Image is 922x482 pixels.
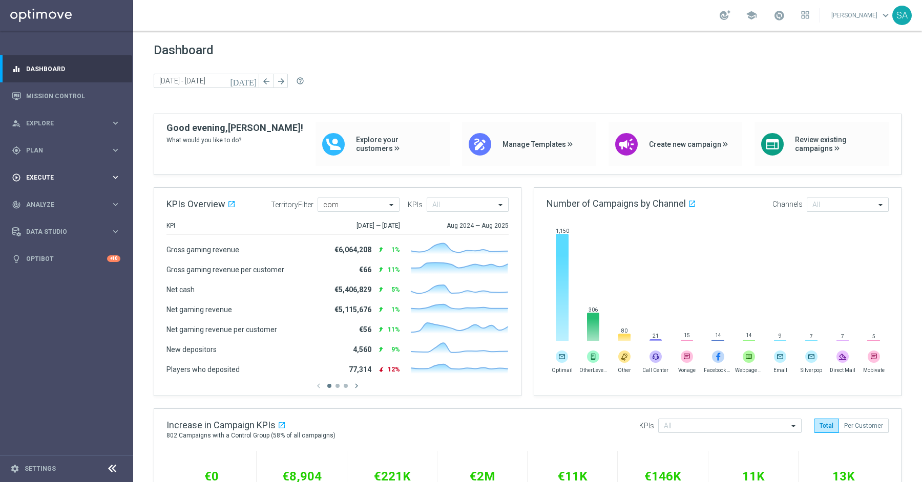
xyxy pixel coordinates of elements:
div: Optibot [12,245,120,272]
i: play_circle_outline [12,173,21,182]
button: Data Studio keyboard_arrow_right [11,228,121,236]
i: keyboard_arrow_right [111,227,120,236]
span: Data Studio [26,229,111,235]
i: gps_fixed [12,146,21,155]
i: keyboard_arrow_right [111,200,120,209]
i: keyboard_arrow_right [111,172,120,182]
div: Explore [12,119,111,128]
a: Settings [25,466,56,472]
span: Explore [26,120,111,126]
i: settings [10,464,19,473]
a: Dashboard [26,55,120,82]
div: Mission Control [12,82,120,109]
i: keyboard_arrow_right [111,145,120,155]
div: Analyze [12,200,111,209]
button: equalizer Dashboard [11,65,121,73]
button: play_circle_outline Execute keyboard_arrow_right [11,173,121,182]
div: Dashboard [12,55,120,82]
span: school [746,10,757,21]
a: Optibot [26,245,107,272]
i: track_changes [12,200,21,209]
span: keyboard_arrow_down [880,10,891,21]
i: person_search [12,119,21,128]
button: lightbulb Optibot +10 [11,255,121,263]
span: Execute [26,174,111,181]
div: SA [892,6,912,25]
button: person_search Explore keyboard_arrow_right [11,119,121,127]
div: Plan [12,146,111,155]
a: Mission Control [26,82,120,109]
a: [PERSON_NAME]keyboard_arrow_down [830,8,892,23]
div: +10 [107,255,120,262]
div: Data Studio [12,227,111,236]
div: Execute [12,173,111,182]
i: lightbulb [12,254,21,264]
button: track_changes Analyze keyboard_arrow_right [11,201,121,209]
i: keyboard_arrow_right [111,118,120,128]
i: equalizer [12,64,21,74]
span: Analyze [26,202,111,208]
button: Mission Control [11,92,121,100]
span: Plan [26,147,111,154]
button: gps_fixed Plan keyboard_arrow_right [11,146,121,155]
